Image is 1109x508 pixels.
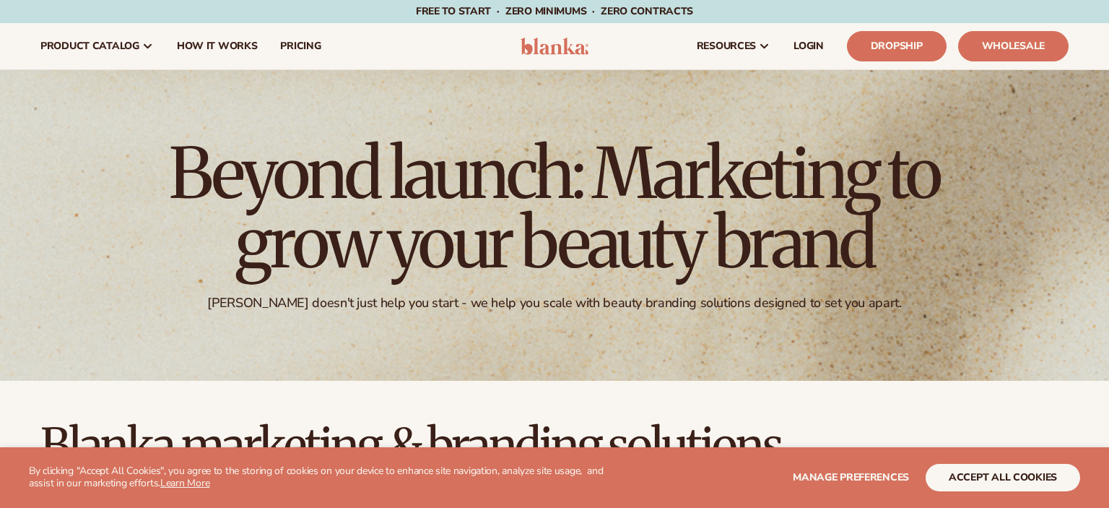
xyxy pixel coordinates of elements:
[165,23,269,69] a: How It Works
[280,40,321,52] span: pricing
[521,38,589,55] img: logo
[177,40,258,52] span: How It Works
[958,31,1069,61] a: Wholesale
[782,23,835,69] a: LOGIN
[685,23,782,69] a: resources
[847,31,947,61] a: Dropship
[793,40,824,52] span: LOGIN
[157,139,952,277] h1: Beyond launch: Marketing to grow your beauty brand
[926,464,1080,491] button: accept all cookies
[29,465,609,490] p: By clicking "Accept All Cookies", you agree to the storing of cookies on your device to enhance s...
[416,4,693,18] span: Free to start · ZERO minimums · ZERO contracts
[29,23,165,69] a: product catalog
[160,476,209,490] a: Learn More
[40,40,139,52] span: product catalog
[697,40,756,52] span: resources
[793,464,909,491] button: Manage preferences
[793,470,909,484] span: Manage preferences
[269,23,332,69] a: pricing
[207,295,901,311] div: [PERSON_NAME] doesn't just help you start - we help you scale with beauty branding solutions desi...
